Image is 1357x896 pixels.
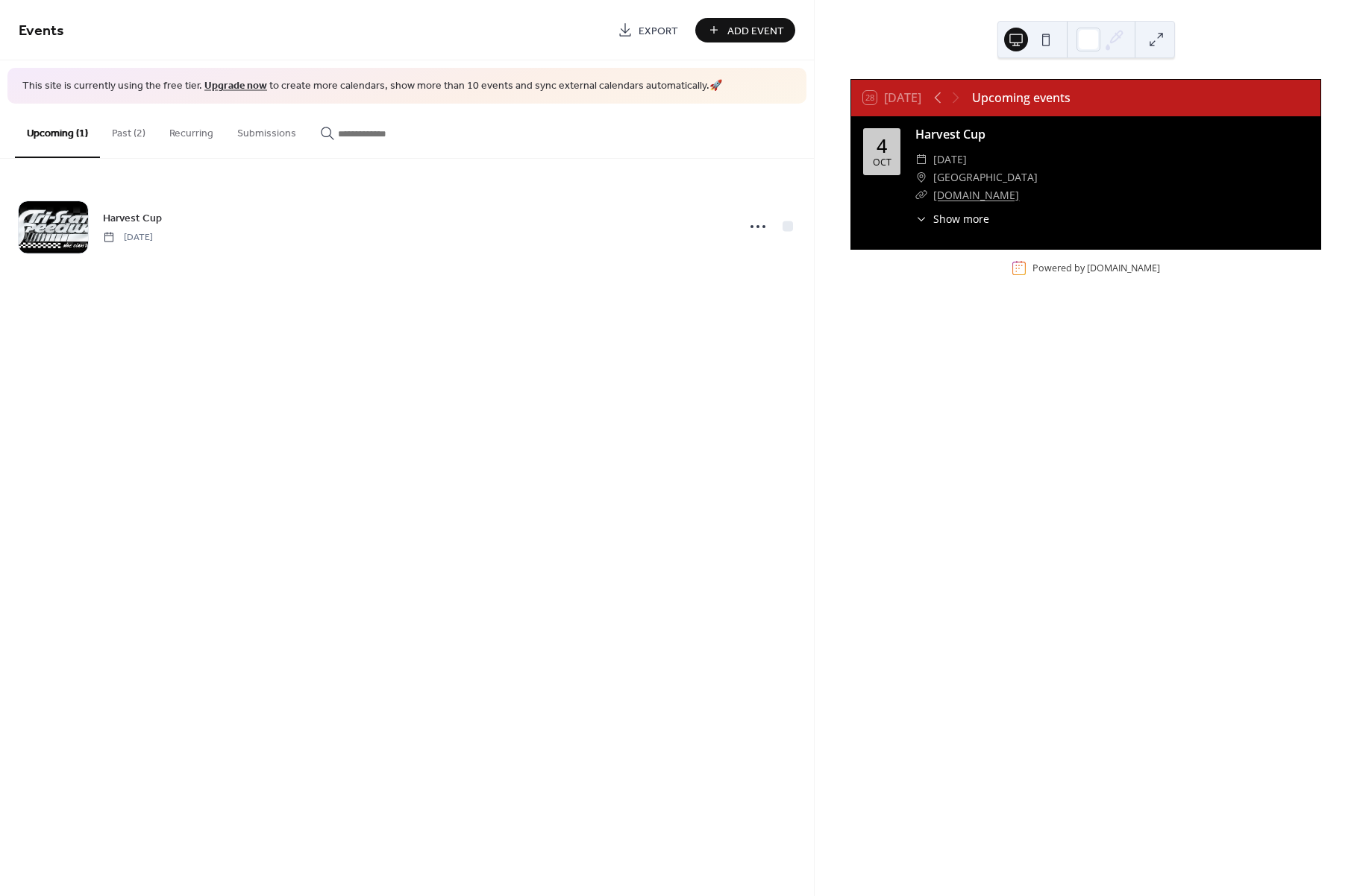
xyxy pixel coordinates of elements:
[933,151,967,168] span: [DATE]
[915,211,989,227] button: ​Show more
[933,168,1038,186] span: [GEOGRAPHIC_DATA]
[915,211,927,227] div: ​
[15,104,100,158] button: Upcoming (1)
[1087,262,1160,274] a: [DOMAIN_NAME]
[933,211,989,227] span: Show more
[915,151,927,168] div: ​
[639,23,678,39] span: Export
[103,209,162,227] a: Harvest Cup
[19,16,64,45] span: Events
[915,186,927,204] div: ​
[225,104,308,157] button: Submissions
[933,188,1019,202] a: [DOMAIN_NAME]
[915,168,927,186] div: ​
[103,230,153,244] span: [DATE]
[972,89,1071,107] div: Upcoming events
[873,158,891,168] div: Oct
[100,104,157,157] button: Past (2)
[915,126,985,142] a: Harvest Cup
[157,104,225,157] button: Recurring
[22,79,722,94] span: This site is currently using the free tier. to create more calendars, show more than 10 events an...
[204,76,267,96] a: Upgrade now
[1032,262,1160,274] div: Powered by
[877,136,887,155] div: 4
[727,23,784,39] span: Add Event
[103,210,162,226] span: Harvest Cup
[607,18,689,42] a: Export
[695,18,795,42] button: Add Event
